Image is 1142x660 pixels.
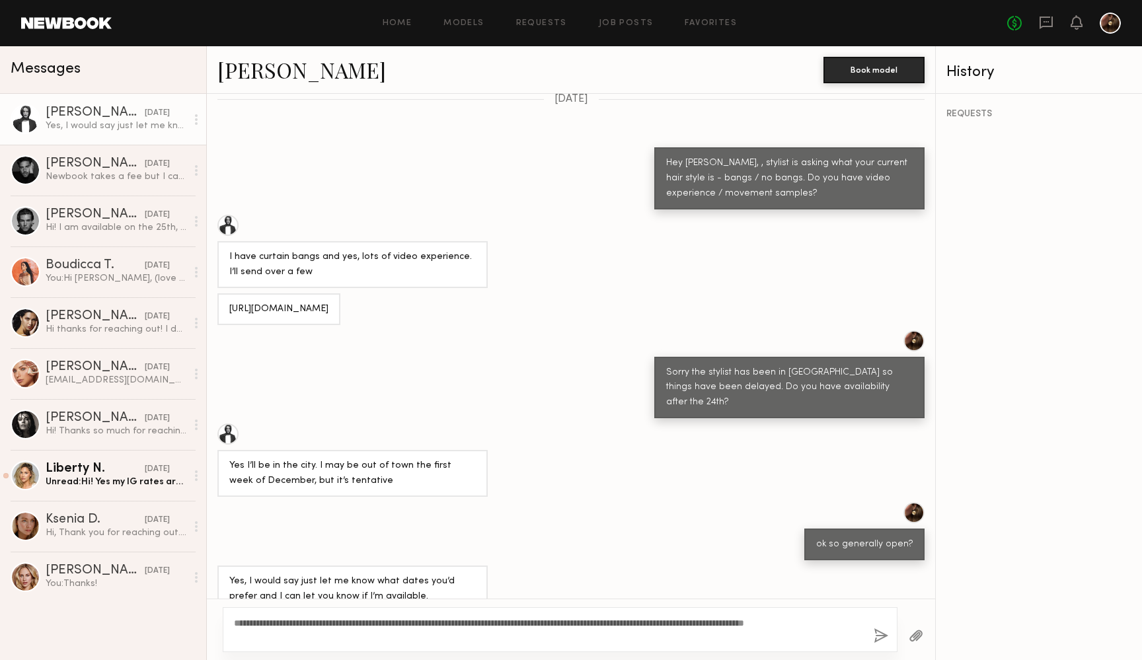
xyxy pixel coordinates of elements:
div: [PERSON_NAME] [46,412,145,425]
a: Favorites [685,19,737,28]
div: History [946,65,1131,80]
div: [DATE] [145,463,170,476]
div: [URL][DOMAIN_NAME] [229,302,328,317]
div: [PERSON_NAME] [46,157,145,170]
div: [PERSON_NAME] [46,208,145,221]
div: Liberty N. [46,462,145,476]
div: [DATE] [145,361,170,374]
div: REQUESTS [946,110,1131,119]
a: Requests [516,19,567,28]
a: Job Posts [599,19,654,28]
span: Messages [11,61,81,77]
a: [PERSON_NAME] [217,55,386,84]
a: Home [383,19,412,28]
div: [PERSON_NAME] [46,564,145,577]
div: [DATE] [145,107,170,120]
div: Sorry the stylist has been in [GEOGRAPHIC_DATA] so things have been delayed. Do you have availabi... [666,365,913,411]
div: I have curtain bangs and yes, lots of video experience. I’ll send over a few [229,250,476,280]
div: You: Hi [PERSON_NAME], (love the name btw) I’m an artist starting a new jewelry brand based on a ... [46,272,186,285]
div: [DATE] [145,158,170,170]
div: [DATE] [145,260,170,272]
div: Boudicca T. [46,259,145,272]
div: Hi thanks for reaching out! I do for some projects if it’s the right fit. Were you looking at a s... [46,323,186,336]
div: Hi! I am available on the 25th, I am not in nyc from the 16th-24th. If you decide to do earlier i... [46,221,186,234]
div: Yes, I would say just let me know what dates you’d prefer and I can let you know if I’m available. [46,120,186,132]
div: Yes I’ll be in the city. I may be out of town the first week of December, but it’s tentative [229,458,476,489]
div: [EMAIL_ADDRESS][DOMAIN_NAME] [MEDICAL_DATA][EMAIL_ADDRESS][DOMAIN_NAME] [46,374,186,386]
a: Models [443,19,484,28]
div: [DATE] [145,412,170,425]
div: Yes, I would say just let me know what dates you’d prefer and I can let you know if I’m available. [229,574,476,605]
div: [DATE] [145,514,170,527]
div: [DATE] [145,311,170,323]
div: Newbook takes a fee but I can go down $50 for you. [46,170,186,183]
div: Ksenia D. [46,513,145,527]
div: [DATE] [145,565,170,577]
div: [PERSON_NAME] [46,310,145,323]
div: Hi! Thanks so much for reaching out and sharing your brand, it looks exciting!! ✨ Just to give yo... [46,425,186,437]
button: Book model [823,57,925,83]
div: [PERSON_NAME] [46,106,145,120]
div: [DATE] [145,209,170,221]
div: Hi, Thank you for reaching out. I’d be happy to share my rates: • Instagram Post – $1,500 • Insta... [46,527,186,539]
a: Book model [823,63,925,75]
div: Hey [PERSON_NAME], , stylist is asking what your current hair style is - bangs / no bangs. Do you... [666,156,913,202]
div: You: Thanks! [46,577,186,590]
div: ok so generally open? [816,537,913,552]
span: [DATE] [554,94,588,105]
div: Unread: Hi! Yes my IG rates are $2500 for posts :) Xx [46,476,186,488]
div: [PERSON_NAME] [46,361,145,374]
